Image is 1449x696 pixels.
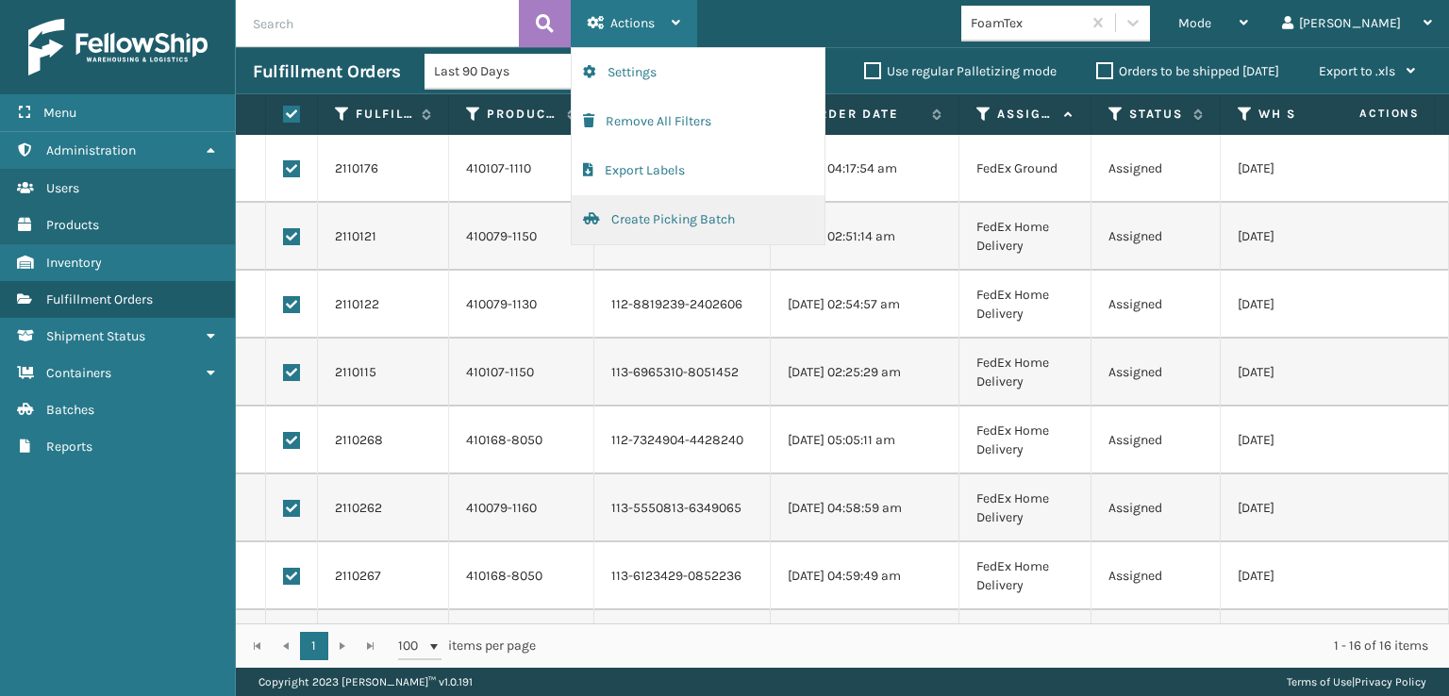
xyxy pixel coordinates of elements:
[594,542,771,610] td: 113-6123429-0852236
[1091,135,1221,203] td: Assigned
[46,328,145,344] span: Shipment Status
[959,339,1091,406] td: FedEx Home Delivery
[46,291,153,307] span: Fulfillment Orders
[959,474,1091,542] td: FedEx Home Delivery
[466,228,537,244] a: 410079-1150
[594,474,771,542] td: 113-5550813-6349065
[594,271,771,339] td: 112-8819239-2402606
[1287,668,1426,696] div: |
[1221,474,1409,542] td: [DATE]
[466,296,537,312] a: 410079-1130
[1091,474,1221,542] td: Assigned
[335,159,378,178] a: 2110176
[771,271,959,339] td: [DATE] 02:54:57 am
[572,97,824,146] button: Remove All Filters
[1091,542,1221,610] td: Assigned
[594,406,771,474] td: 112-7324904-4428240
[300,632,328,660] a: 1
[594,610,771,678] td: B4B2C8BRm
[46,255,102,271] span: Inventory
[43,105,76,121] span: Menu
[1221,610,1409,678] td: [DATE]
[46,142,136,158] span: Administration
[1221,135,1409,203] td: [DATE]
[771,135,959,203] td: [DATE] 04:17:54 am
[356,106,412,123] label: Fulfillment Order Id
[1258,106,1373,123] label: WH Ship By Date
[771,610,959,678] td: [DATE] 07:46:27 pm
[335,431,383,450] a: 2110268
[959,135,1091,203] td: FedEx Ground
[572,195,824,244] button: Create Picking Batch
[335,227,376,246] a: 2110121
[335,499,382,518] a: 2110262
[28,19,208,75] img: logo
[253,60,400,83] h3: Fulfillment Orders
[466,160,531,176] a: 410107-1110
[610,15,655,31] span: Actions
[572,146,824,195] button: Export Labels
[466,568,542,584] a: 410168-8050
[1129,106,1184,123] label: Status
[971,13,1083,33] div: FoamTex
[434,61,580,81] div: Last 90 Days
[1096,63,1279,79] label: Orders to be shipped [DATE]
[959,406,1091,474] td: FedEx Home Delivery
[487,106,558,123] label: Product SKU
[1091,339,1221,406] td: Assigned
[1300,98,1431,129] span: Actions
[959,203,1091,271] td: FedEx Home Delivery
[466,432,542,448] a: 410168-8050
[1091,271,1221,339] td: Assigned
[1221,406,1409,474] td: [DATE]
[562,637,1428,655] div: 1 - 16 of 16 items
[771,203,959,271] td: [DATE] 02:51:14 am
[46,180,79,196] span: Users
[335,295,379,314] a: 2110122
[959,610,1091,678] td: UPS Ground
[398,632,536,660] span: items per page
[398,637,426,655] span: 100
[1221,339,1409,406] td: [DATE]
[808,106,923,123] label: Order Date
[1221,542,1409,610] td: [DATE]
[466,500,537,516] a: 410079-1160
[335,567,381,586] a: 2110267
[771,406,959,474] td: [DATE] 05:05:11 am
[771,339,959,406] td: [DATE] 02:25:29 am
[1319,63,1395,79] span: Export to .xls
[46,439,92,455] span: Reports
[466,364,534,380] a: 410107-1150
[1221,271,1409,339] td: [DATE]
[258,668,473,696] p: Copyright 2023 [PERSON_NAME]™ v 1.0.191
[864,63,1057,79] label: Use regular Palletizing mode
[1091,610,1221,678] td: Assigned
[46,402,94,418] span: Batches
[594,339,771,406] td: 113-6965310-8051452
[959,271,1091,339] td: FedEx Home Delivery
[997,106,1055,123] label: Assigned Carrier Service
[771,474,959,542] td: [DATE] 04:58:59 am
[1287,675,1352,688] a: Terms of Use
[46,365,111,381] span: Containers
[46,217,99,233] span: Products
[335,363,376,382] a: 2110115
[1221,203,1409,271] td: [DATE]
[1178,15,1211,31] span: Mode
[572,48,824,97] button: Settings
[1091,203,1221,271] td: Assigned
[1091,406,1221,474] td: Assigned
[1355,675,1426,688] a: Privacy Policy
[771,542,959,610] td: [DATE] 04:59:49 am
[959,542,1091,610] td: FedEx Home Delivery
